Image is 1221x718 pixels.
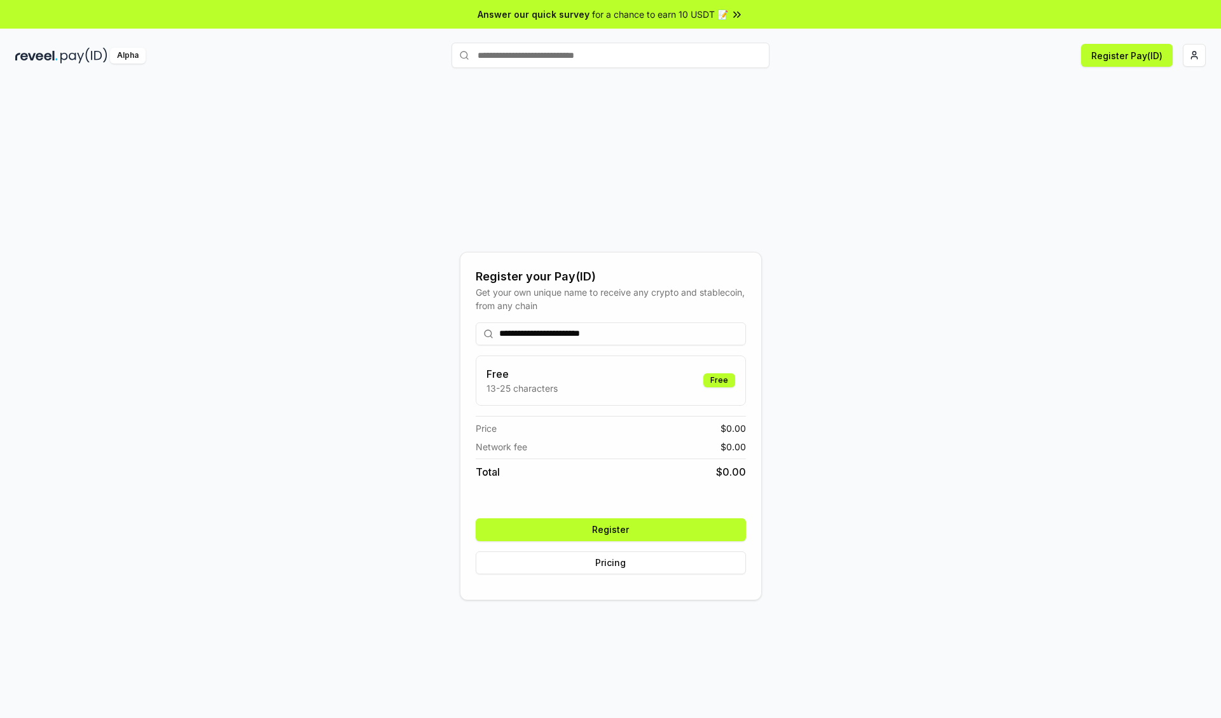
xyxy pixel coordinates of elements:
[110,48,146,64] div: Alpha
[1081,44,1173,67] button: Register Pay(ID)
[476,464,500,480] span: Total
[60,48,107,64] img: pay_id
[476,551,746,574] button: Pricing
[486,366,558,382] h3: Free
[486,382,558,395] p: 13-25 characters
[476,440,527,453] span: Network fee
[721,440,746,453] span: $ 0.00
[721,422,746,435] span: $ 0.00
[476,268,746,286] div: Register your Pay(ID)
[592,8,728,21] span: for a chance to earn 10 USDT 📝
[478,8,590,21] span: Answer our quick survey
[716,464,746,480] span: $ 0.00
[476,286,746,312] div: Get your own unique name to receive any crypto and stablecoin, from any chain
[703,373,735,387] div: Free
[476,518,746,541] button: Register
[476,422,497,435] span: Price
[15,48,58,64] img: reveel_dark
